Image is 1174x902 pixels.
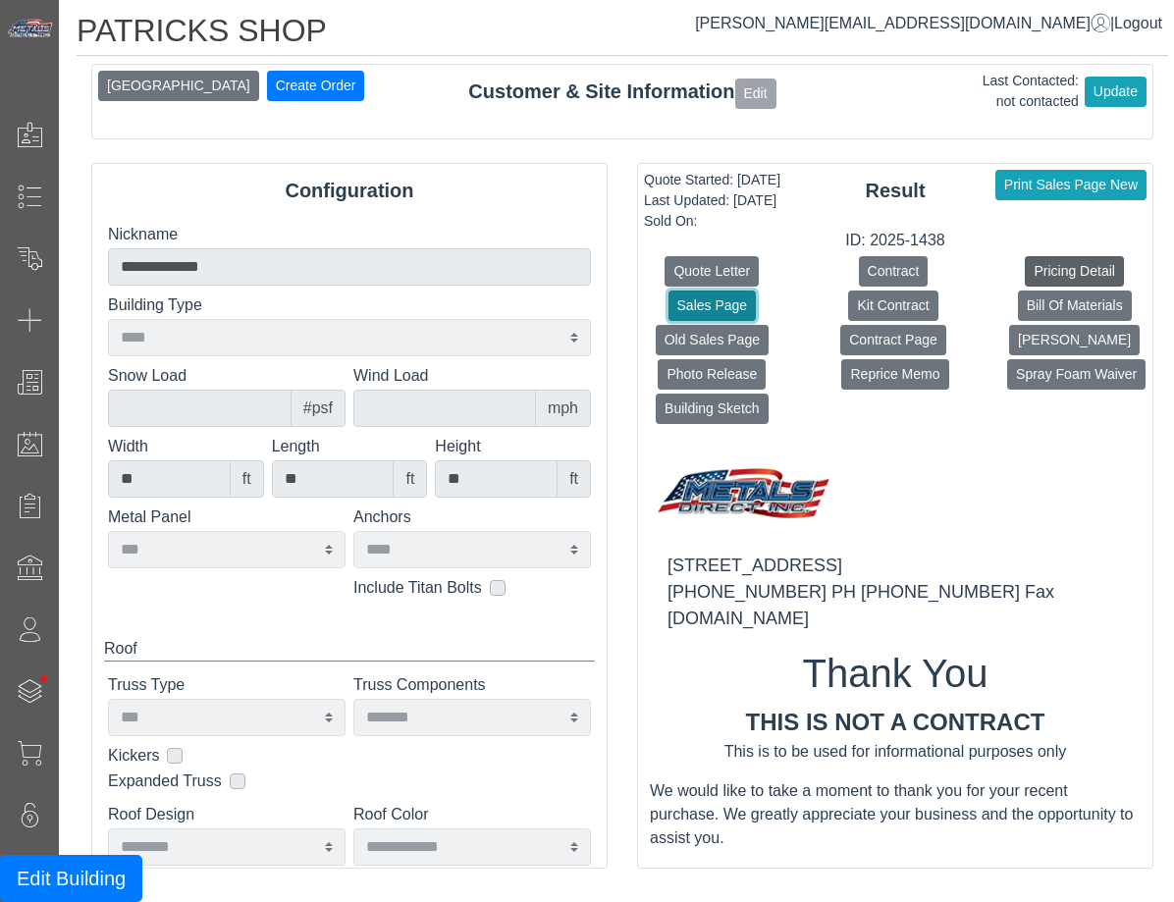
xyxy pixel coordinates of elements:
[656,325,769,355] button: Old Sales Page
[353,364,591,388] label: Wind Load
[108,803,346,826] label: Roof Design
[638,176,1152,205] div: Result
[108,364,346,388] label: Snow Load
[1007,359,1146,390] button: Spray Foam Waiver
[535,390,591,427] div: mph
[1025,256,1123,287] button: Pricing Detail
[108,673,346,697] label: Truss Type
[983,71,1079,112] div: Last Contacted: not contacted
[557,460,591,498] div: ft
[353,505,591,529] label: Anchors
[435,435,591,458] label: Height
[650,705,1141,740] div: This is not a contract
[108,293,591,317] label: Building Type
[1009,325,1140,355] button: [PERSON_NAME]
[656,394,769,424] button: Building Sketch
[650,459,842,535] img: MD logo
[1114,15,1162,31] span: Logout
[859,256,929,287] button: Contract
[995,170,1147,200] button: Print Sales Page New
[267,71,365,101] button: Create Order
[1018,291,1132,321] button: Bill Of Materials
[840,325,946,355] button: Contract Page
[841,359,948,390] button: Reprice Memo
[353,576,482,600] label: Include Titan Bolts
[1085,77,1147,107] button: Update
[658,359,766,390] button: Photo Release
[644,190,780,211] div: Last Updated: [DATE]
[19,647,69,711] span: •
[668,291,757,321] button: Sales Page
[291,390,346,427] div: #psf
[108,505,346,529] label: Metal Panel
[644,170,780,190] div: Quote Started: [DATE]
[393,460,427,498] div: ft
[104,637,595,662] div: Roof
[92,176,607,205] div: Configuration
[695,12,1162,35] div: |
[108,435,264,458] label: Width
[695,15,1110,31] a: [PERSON_NAME][EMAIL_ADDRESS][DOMAIN_NAME]
[650,650,1141,697] h1: Thank You
[638,229,1152,252] div: ID: 2025-1438
[848,291,937,321] button: Kit Contract
[665,256,759,287] button: Quote Letter
[353,673,591,697] label: Truss Components
[230,460,264,498] div: ft
[108,769,222,793] label: Expanded Truss
[650,535,1141,650] div: [STREET_ADDRESS] [PHONE_NUMBER] PH [PHONE_NUMBER] Fax [DOMAIN_NAME]
[108,223,591,246] label: Nickname
[77,12,1168,56] h1: PATRICKS SHOP
[6,18,55,39] img: Metals Direct Inc Logo
[108,744,159,768] label: Kickers
[735,79,776,109] button: Edit
[92,77,1152,108] div: Customer & Site Information
[272,435,428,458] label: Length
[644,211,780,232] div: Sold On:
[353,803,591,826] label: Roof Color
[98,71,259,101] button: [GEOGRAPHIC_DATA]
[650,740,1141,764] div: This is to be used for informational purposes only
